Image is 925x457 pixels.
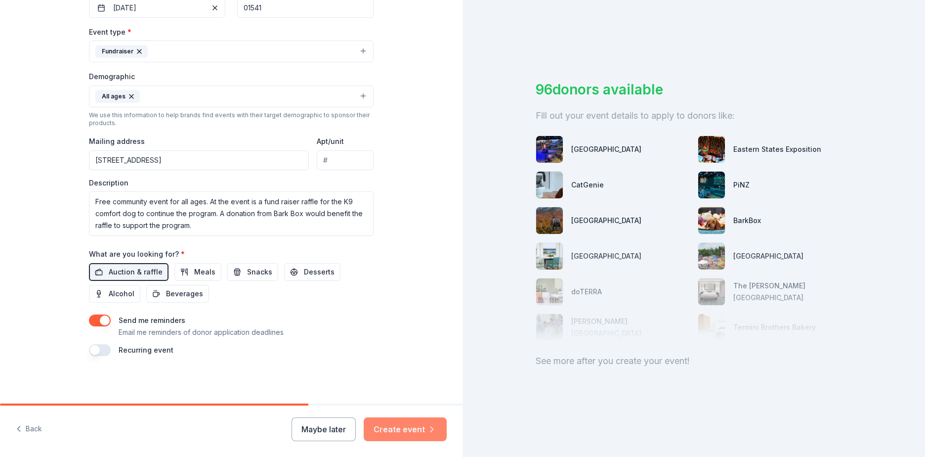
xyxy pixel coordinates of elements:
label: Recurring event [119,346,173,354]
span: Beverages [166,288,203,300]
div: Eastern States Exposition [733,143,821,155]
button: Beverages [146,285,209,303]
div: See more after you create your event! [536,353,852,369]
img: photo for Loon Mountain Resort [536,207,563,234]
div: [GEOGRAPHIC_DATA] [571,215,641,227]
div: PiNZ [733,179,750,191]
img: photo for Eastern States Exposition [698,136,725,163]
div: CatGenie [571,179,604,191]
button: All ages [89,86,374,107]
span: Auction & raffle [109,266,163,278]
div: Fill out your event details to apply to donors like: [536,108,852,124]
label: Apt/unit [317,137,344,146]
label: Send me reminders [119,316,185,324]
span: Desserts [304,266,335,278]
img: photo for CatGenie [536,172,563,198]
label: Demographic [89,72,135,82]
img: photo for American Heritage Museum [536,136,563,163]
span: Alcohol [109,288,134,300]
img: photo for PiNZ [698,172,725,198]
div: All ages [95,90,140,103]
button: Maybe later [292,417,356,441]
div: 96 donors available [536,79,852,100]
textarea: Free community event for all ages. At the event is a fund raiser raffle for the K9 comfort dog to... [89,191,374,236]
div: Fundraiser [95,45,148,58]
button: Meals [174,263,221,281]
img: photo for BarkBox [698,207,725,234]
button: Snacks [227,263,278,281]
div: We use this information to help brands find events with their target demographic to sponsor their... [89,111,374,127]
input: # [317,150,374,170]
span: Snacks [247,266,272,278]
div: BarkBox [733,215,761,227]
span: Meals [194,266,215,278]
p: Email me reminders of donor application deadlines [119,326,284,338]
label: Description [89,178,128,188]
button: Fundraiser [89,41,374,62]
button: Alcohol [89,285,140,303]
button: Auction & raffle [89,263,168,281]
label: What are you looking for? [89,249,185,259]
input: Enter a US address [89,150,309,170]
button: Create event [364,417,447,441]
label: Mailing address [89,137,145,146]
label: Event type [89,27,131,37]
button: Back [16,419,42,440]
div: [GEOGRAPHIC_DATA] [571,143,641,155]
button: Desserts [284,263,340,281]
